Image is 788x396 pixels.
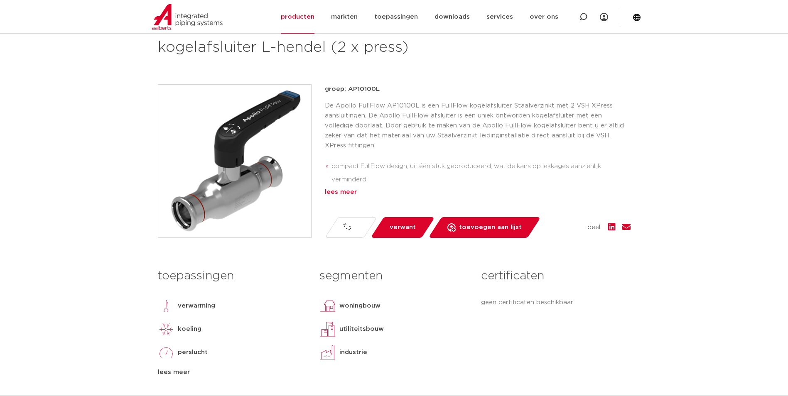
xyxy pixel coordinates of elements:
img: perslucht [158,344,174,361]
img: industrie [319,344,336,361]
div: lees meer [325,187,631,197]
img: woningbouw [319,298,336,314]
h3: certificaten [481,268,630,284]
span: deel: [587,222,601,232]
img: verwarming [158,298,174,314]
p: woningbouw [339,301,380,311]
h3: segmenten [319,268,469,284]
p: industrie [339,347,367,357]
img: utiliteitsbouw [319,321,336,337]
h3: toepassingen [158,268,307,284]
p: utiliteitsbouw [339,324,384,334]
img: koeling [158,321,174,337]
p: groep: AP10100L [325,84,631,94]
p: geen certificaten beschikbaar [481,298,630,308]
p: perslucht [178,347,208,357]
p: koeling [178,324,201,334]
span: verwant [390,221,416,234]
span: toevoegen aan lijst [459,221,522,234]
p: De Apollo FullFlow AP10100L is een FullFlow kogelafsluiter Staalverzinkt met 2 VSH XPress aanslui... [325,101,631,151]
h1: FullFlow Staalverzinkt kogelafsluiter L-hendel (2 x press) [158,13,470,58]
p: verwarming [178,301,215,311]
li: compact FullFlow design, uit één stuk geproduceerd, wat de kans op lekkages aanzienlijk verminderd [331,160,631,186]
a: verwant [370,217,435,238]
img: Product Image for Apollo FullFlow Staalverzinkt kogelafsluiter L-hendel (2 x press) [158,85,311,237]
div: lees meer [158,367,307,377]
